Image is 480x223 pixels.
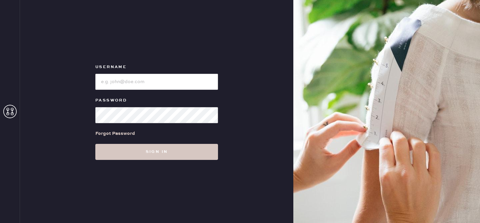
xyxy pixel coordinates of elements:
input: e.g. john@doe.com [95,74,218,90]
label: Username [95,63,218,71]
label: Password [95,96,218,104]
div: Forgot Password [95,130,135,137]
button: Sign in [95,144,218,160]
a: Forgot Password [95,123,135,144]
